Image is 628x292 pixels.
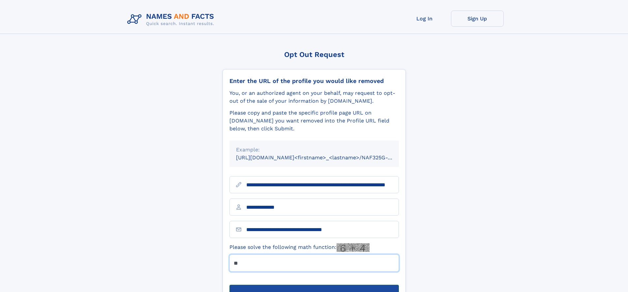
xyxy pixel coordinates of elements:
div: You, or an authorized agent on your behalf, may request to opt-out of the sale of your informatio... [229,89,399,105]
small: [URL][DOMAIN_NAME]<firstname>_<lastname>/NAF325G-xxxxxxxx [236,154,411,161]
img: Logo Names and Facts [125,11,220,28]
label: Please solve the following math function: [229,243,370,252]
div: Example: [236,146,392,154]
a: Log In [398,11,451,27]
div: Enter the URL of the profile you would like removed [229,77,399,85]
a: Sign Up [451,11,504,27]
div: Please copy and paste the specific profile page URL on [DOMAIN_NAME] you want removed into the Pr... [229,109,399,133]
div: Opt Out Request [223,50,406,59]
